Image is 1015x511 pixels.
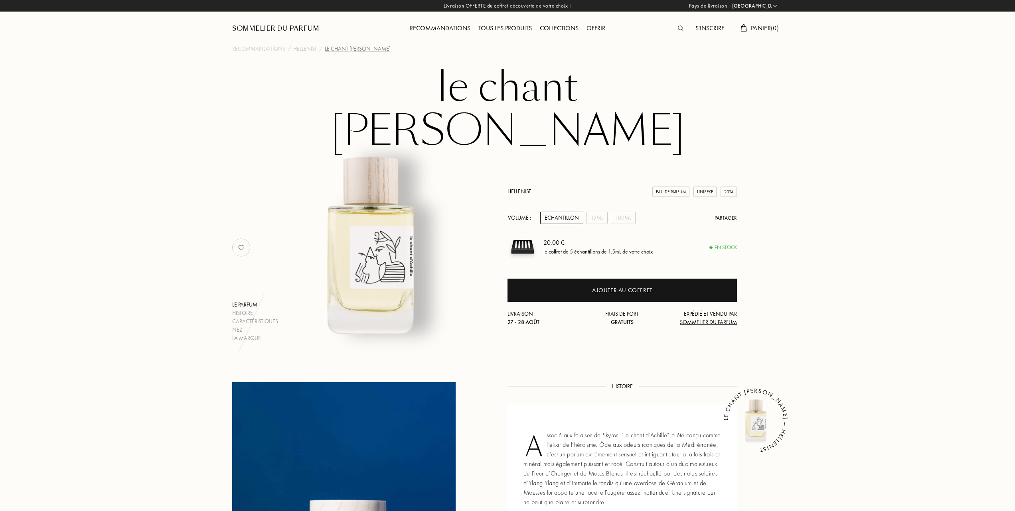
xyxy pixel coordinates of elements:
[751,24,779,32] span: Panier ( 0 )
[293,45,317,53] a: Hellenist
[693,187,717,197] div: Unisexe
[271,145,469,342] img: le chant d'Achille Hellenist
[586,212,608,224] div: 15mL
[721,187,737,197] div: 2024
[691,24,729,32] a: S'inscrire
[232,334,278,342] div: La marque
[611,212,636,224] div: 100mL
[507,188,531,195] a: Hellenist
[406,24,474,34] div: Recommandations
[325,45,391,53] div: le chant [PERSON_NAME]
[583,24,609,34] div: Offrir
[288,45,291,53] div: /
[308,65,707,153] h1: le chant [PERSON_NAME]
[583,24,609,32] a: Offrir
[691,24,729,34] div: S'inscrire
[474,24,536,34] div: Tous les produits
[536,24,583,32] a: Collections
[715,214,737,222] div: Partager
[543,238,653,248] div: 20,00 €
[232,326,278,334] div: Nez
[710,244,737,252] div: En stock
[406,24,474,32] a: Recommandations
[474,24,536,32] a: Tous les produits
[678,26,683,31] img: search_icn.svg
[233,240,249,255] img: no_like_p.png
[592,286,652,295] div: Ajouter au coffret
[232,317,278,326] div: Caractéristiques
[732,397,780,444] img: le chant d'Achille
[772,3,778,9] img: arrow_w.png
[741,24,747,31] img: cart.svg
[536,24,583,34] div: Collections
[507,212,535,224] div: Volume :
[507,232,537,262] img: sample box
[232,45,285,53] a: Recommandations
[319,45,322,53] div: /
[540,212,583,224] div: Echantillon
[689,2,730,10] span: Pays de livraison :
[584,310,661,326] div: Frais de port
[543,248,653,256] div: le coffret de 5 échantillons de 1.5mL de votre choix
[507,310,584,326] div: Livraison
[232,309,278,317] div: Histoire
[232,24,319,33] a: Sommelier du Parfum
[652,187,689,197] div: Eau de Parfum
[680,318,737,326] span: Sommelier du Parfum
[232,301,278,309] div: Le parfum
[660,310,737,326] div: Expédié et vendu par
[611,318,634,326] span: Gratuits
[507,318,539,326] span: 27 - 28 août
